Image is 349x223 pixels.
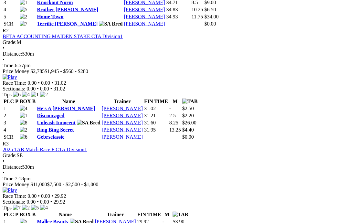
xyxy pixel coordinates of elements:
th: Trainer [94,211,136,218]
td: 31.02 [144,105,168,112]
a: Brother [PERSON_NAME] [37,7,98,12]
td: 4 [3,127,19,133]
a: [PERSON_NAME] [102,120,143,125]
img: 1 [20,113,27,119]
a: [PERSON_NAME] [124,21,165,27]
span: PLC [4,99,14,104]
img: 6 [13,92,21,98]
span: Sectionals: [3,86,25,91]
span: $4.40 [182,127,194,133]
span: $2.50 [182,106,194,111]
span: • [3,158,5,164]
text: 13.25 [169,127,181,133]
img: Play [3,74,17,80]
text: 8.25 [169,120,178,125]
span: P [15,99,18,104]
img: 6 [20,134,27,140]
a: [PERSON_NAME] [102,113,143,118]
img: 8 [20,120,27,126]
span: Grade: [3,39,17,45]
img: Play [3,187,17,193]
td: 3 [3,120,19,126]
span: Time: [3,176,15,181]
a: [PERSON_NAME] [102,106,143,111]
img: 5 [20,7,27,13]
div: Prize Money $2,785 [3,69,346,74]
td: SCR [3,21,19,27]
span: $26.00 [182,120,196,125]
td: 31.60 [144,120,168,126]
span: 0.00 [26,86,36,91]
span: Sectionals: [3,199,25,205]
td: SCR [3,134,19,140]
a: Home Town [37,14,63,19]
span: 0.00 [40,199,49,205]
text: 2.5 [169,113,176,118]
text: - [169,106,171,111]
div: 7:18pm [3,176,346,182]
a: BETA ACCOUNTING MAIDEN STAKE CTA Division1 [3,34,123,39]
td: 34.93 [166,14,191,20]
span: • [38,193,40,199]
th: M [169,98,181,105]
td: 31.95 [144,127,168,133]
img: SA Bred [77,120,100,126]
span: 0.00 [41,193,50,199]
td: 2 [3,112,19,119]
span: $7,500 - $2,500 - $1,000 [47,182,99,187]
td: 1 [3,105,19,112]
img: 7 [13,205,21,211]
span: Tips [3,92,12,97]
span: 29.92 [55,193,66,199]
div: 530m [3,164,346,170]
span: $0.00 [205,21,216,27]
span: Distance: [3,51,22,57]
img: 4 [40,205,48,211]
a: Gebrselassie [37,134,64,140]
div: 530m [3,51,346,57]
span: • [37,199,39,205]
div: Prize Money $11,000 [3,182,346,187]
span: Grade: [3,153,17,158]
td: 4 [3,6,19,13]
text: 11.75 [192,14,203,19]
span: • [3,45,5,51]
a: Unleash Innocent [37,120,76,125]
span: B [32,99,36,104]
a: He's A [PERSON_NAME] [37,106,95,111]
img: TAB [182,99,198,104]
a: 2025 TAB Match Race F CTA Division1 [3,147,87,152]
span: • [3,170,5,175]
span: Distance: [3,164,22,170]
a: [PERSON_NAME] [102,134,143,140]
span: • [51,193,53,199]
span: Time: [3,63,15,68]
span: • [38,80,40,86]
span: $1,945 - $560 - $280 [45,69,88,74]
img: 2 [20,127,27,133]
th: M [162,211,172,218]
a: [PERSON_NAME] [102,127,143,133]
span: $34.00 [205,14,219,19]
span: • [50,199,52,205]
th: Name [37,98,101,105]
div: SE [3,153,346,158]
span: BOX [20,212,31,217]
img: 2 [40,92,48,98]
span: $0.00 [182,134,194,140]
th: FIN TIME [137,211,162,218]
a: Discouraged [37,113,64,118]
th: Name [37,211,94,218]
span: 0.00 [27,193,37,199]
span: 0.00 [26,199,36,205]
a: [PERSON_NAME] [124,7,165,12]
img: 2 [22,205,30,211]
img: SA Bred [99,21,122,27]
span: 0.00 [40,86,49,91]
th: Trainer [101,98,143,105]
img: 4 [20,106,27,111]
span: $2.20 [182,113,194,118]
td: 31.21 [144,112,168,119]
td: 5 [3,14,19,20]
img: 1 [31,92,39,98]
